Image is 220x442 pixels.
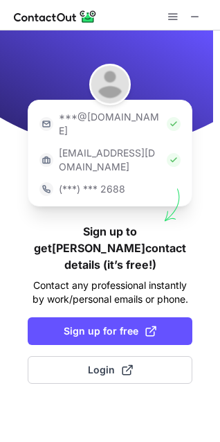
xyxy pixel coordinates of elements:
[39,182,53,196] img: https://contactout.com/extension/app/static/media/login-phone-icon.bacfcb865e29de816d437549d7f4cb...
[88,363,133,377] span: Login
[14,8,97,25] img: ContactOut v5.3.10
[64,324,156,338] span: Sign up for free
[89,64,131,105] img: Craig Nielsen
[28,356,192,384] button: Login
[39,153,53,167] img: https://contactout.com/extension/app/static/media/login-work-icon.638a5007170bc45168077fde17b29a1...
[28,279,192,306] p: Contact any professional instantly by work/personal emails or phone.
[59,110,161,138] p: ***@[DOMAIN_NAME]
[39,117,53,131] img: https://contactout.com/extension/app/static/media/login-email-icon.f64bce713bb5cd1896fef81aa7b14a...
[28,317,192,345] button: Sign up for free
[59,146,161,174] p: [EMAIL_ADDRESS][DOMAIN_NAME]
[28,223,192,273] h1: Sign up to get [PERSON_NAME] contact details (it’s free!)
[167,117,181,131] img: Check Icon
[167,153,181,167] img: Check Icon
